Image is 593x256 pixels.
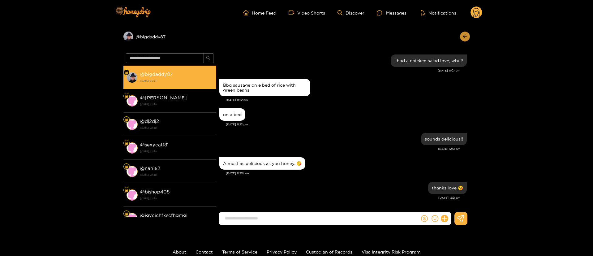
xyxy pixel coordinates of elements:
div: Aug. 20, 11:22 pm [219,108,245,121]
div: Aug. 21, 12:21 am [428,182,467,194]
strong: @ jgvcjchfxscfhgmgj [140,213,187,218]
a: Custodian of Records [306,249,352,254]
span: search [206,56,211,61]
div: Bbq sausage on e bed of rice with green beans [223,83,307,93]
strong: [DATE] 22:40 [140,102,213,107]
a: Terms of Service [222,249,257,254]
a: Contact [196,249,213,254]
div: on a bed [223,112,242,117]
a: Home Feed [243,10,276,15]
button: arrow-left [460,32,470,41]
span: video-camera [289,10,297,15]
div: sounds delicious!! [425,137,463,141]
div: [DATE] 11:22 pm [226,122,467,127]
img: conversation [127,95,138,106]
strong: [DATE] 22:40 [140,196,213,201]
img: conversation [127,72,138,83]
div: I had a chicken salad love, wbu? [394,58,463,63]
strong: @ sexycat181 [140,142,169,147]
strong: @ bishop408 [140,189,170,194]
img: conversation [127,166,138,177]
img: conversation [127,189,138,201]
div: [DATE] 11:22 pm [226,98,467,102]
div: Aug. 20, 11:22 pm [219,79,310,96]
div: Messages [377,9,406,16]
a: Video Shorts [289,10,325,15]
strong: @ [PERSON_NAME] [140,95,187,100]
div: Aug. 21, 12:08 am [219,157,305,170]
img: Fan Level [125,189,128,192]
img: Fan Level [125,212,128,216]
div: [DATE] 12:08 am [226,171,467,176]
div: Aug. 21, 12:01 am [421,133,467,145]
div: Almost as delicious as you honey. 😘 [223,161,302,166]
strong: @ bigdaddy87 [140,72,173,77]
a: Privacy Policy [267,249,297,254]
img: Fan Level [125,165,128,169]
button: Notifications [419,10,458,16]
span: home [243,10,252,15]
strong: [DATE] 22:40 [140,149,213,154]
img: Fan Level [125,141,128,145]
span: arrow-left [462,34,467,39]
a: Discover [337,10,364,15]
div: [DATE] 12:01 am [219,147,460,151]
div: @bigdaddy87 [123,32,216,41]
strong: [DATE] 22:40 [140,125,213,131]
button: dollar [420,214,429,223]
img: conversation [127,213,138,224]
img: Fan Level [125,118,128,122]
span: smile [432,215,438,222]
strong: [DATE] 00:21 [140,78,213,84]
span: dollar [421,215,428,222]
button: search [204,53,213,63]
img: conversation [127,119,138,130]
strong: @ nah152 [140,166,160,171]
strong: @ dj2dj2 [140,119,159,124]
div: [DATE] 12:21 am [219,196,460,200]
div: Aug. 20, 11:07 pm [391,54,467,67]
strong: [DATE] 22:40 [140,172,213,178]
img: Fan Level [125,94,128,98]
div: [DATE] 11:07 pm [219,68,460,73]
div: thanks love 😘 [432,185,463,190]
a: Visa Integrity Risk Program [362,249,420,254]
img: conversation [127,142,138,154]
img: Fan Level [125,71,128,75]
a: About [173,249,186,254]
